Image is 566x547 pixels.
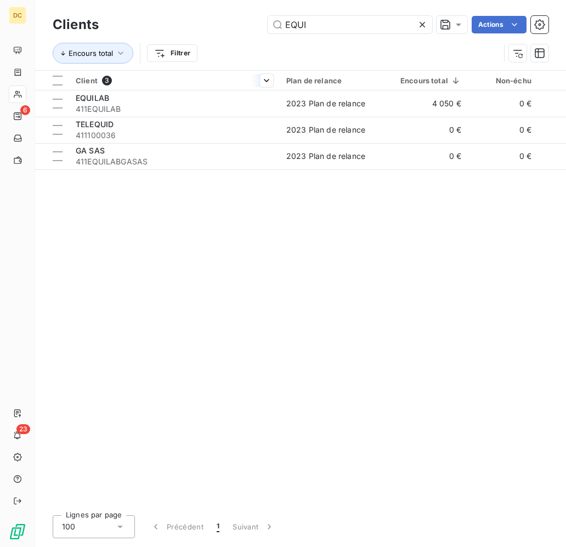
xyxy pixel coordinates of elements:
span: 411100036 [76,130,273,141]
td: 4 050 € [394,90,468,117]
span: GA SAS [76,146,105,155]
span: Client [76,76,98,85]
button: Filtrer [147,44,197,62]
iframe: Intercom live chat [529,510,555,536]
td: 0 € [468,143,538,169]
img: Logo LeanPay [9,523,26,540]
span: 411EQUILABGASAS [76,156,273,167]
span: 6 [20,105,30,115]
button: Suivant [226,515,281,538]
button: Précédent [144,515,210,538]
button: Encours total [53,43,133,64]
td: 0 € [394,143,468,169]
div: Non-échu [474,76,531,85]
span: 3 [102,76,112,86]
span: 100 [62,521,75,532]
span: 23 [16,424,30,434]
span: TELEQUID [76,119,114,129]
span: Encours total [69,49,113,58]
div: Plan de relance [286,76,387,85]
span: 411EQUILAB [76,104,273,115]
td: 0 € [468,117,538,143]
input: Rechercher [268,16,432,33]
button: 1 [210,515,226,538]
td: 0 € [394,117,468,143]
a: 6 [9,107,26,125]
h3: Clients [53,15,99,35]
span: EQUILAB [76,93,109,102]
div: 2023 Plan de relance [286,151,365,162]
span: 1 [217,521,219,532]
td: 0 € [468,90,538,117]
button: Actions [472,16,527,33]
div: Encours total [400,76,461,85]
div: 2023 Plan de relance [286,124,365,135]
div: DC [9,7,26,24]
div: 2023 Plan de relance [286,98,365,109]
